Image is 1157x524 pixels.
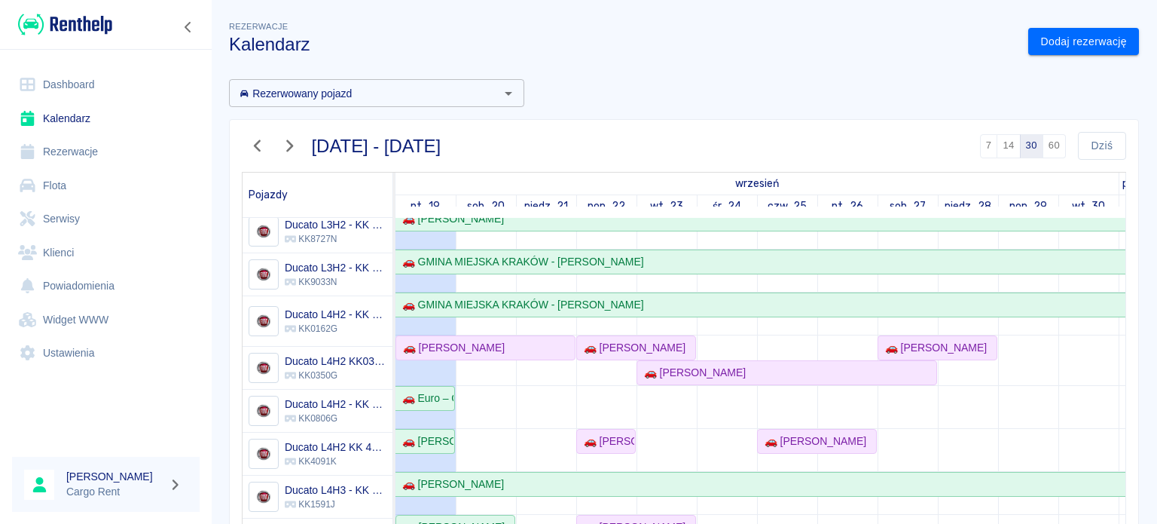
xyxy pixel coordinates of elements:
a: 30 września 2025 [1068,195,1110,217]
div: 🚗 [PERSON_NAME] [397,340,505,356]
div: 🚗 [PERSON_NAME] [396,434,453,449]
a: Klienci [12,236,200,270]
div: 🚗 [PERSON_NAME] [759,434,866,449]
p: KK0350G [285,369,386,382]
h6: Ducato L4H2 - KK 0162G [285,307,386,322]
a: 19 września 2025 [407,195,444,217]
img: Image [251,442,276,467]
h6: Ducato L4H2 KK 4091K [285,440,386,455]
img: Image [251,219,276,244]
button: Otwórz [498,83,519,104]
a: 20 września 2025 [463,195,508,217]
span: Pojazdy [249,188,288,201]
h3: [DATE] - [DATE] [312,136,441,157]
p: KK1591J [285,498,386,511]
a: Serwisy [12,202,200,236]
button: 14 dni [997,134,1020,158]
div: 🚗 Euro – Glas [PERSON_NAME] Noga S.J - [PERSON_NAME] [396,391,453,406]
a: 26 września 2025 [828,195,867,217]
a: Ustawienia [12,336,200,370]
div: 🚗 [PERSON_NAME] [879,340,987,356]
p: Cargo Rent [66,484,163,500]
a: Widget WWW [12,303,200,337]
h6: [PERSON_NAME] [66,469,163,484]
img: Image [251,309,276,334]
a: Flota [12,169,200,203]
a: 29 września 2025 [1006,195,1052,217]
a: Dodaj rezerwację [1028,28,1139,56]
button: 7 dni [980,134,998,158]
p: KK0162G [285,322,386,336]
input: Wyszukaj i wybierz pojazdy... [234,84,495,103]
a: Kalendarz [12,102,200,136]
span: Rezerwacje [229,22,288,31]
h6: Ducato L3H2 - KK 8727N [285,217,386,232]
div: 🚗 GMINA MIEJSKA KRAKÓW - [PERSON_NAME] [396,297,644,313]
h6: Ducato L4H3 - KK 1591J [285,483,386,498]
a: Powiadomienia [12,269,200,303]
button: 60 dni [1043,134,1066,158]
a: 28 września 2025 [941,195,995,217]
a: 25 września 2025 [764,195,811,217]
p: KK4091K [285,455,386,468]
h6: Ducato L4H2 KK0350G [285,354,386,369]
img: Image [251,485,276,510]
div: 🚗 GMINA MIEJSKA KRAKÓW - [PERSON_NAME] [396,254,644,270]
p: KK8727N [285,232,386,246]
a: 22 września 2025 [584,195,630,217]
a: 23 września 2025 [646,195,688,217]
div: 🚗 [PERSON_NAME] [638,365,746,381]
a: Renthelp logo [12,12,112,37]
p: KK0806G [285,412,386,425]
h3: Kalendarz [229,34,1016,55]
a: 21 września 2025 [520,195,572,217]
h6: Ducato L4H2 - KK 0806G [285,397,386,412]
div: 🚗 [PERSON_NAME] [578,340,685,356]
a: Rezerwacje [12,135,200,169]
p: KK9033N [285,275,386,289]
a: 19 września 2025 [731,173,783,195]
button: 30 dni [1020,134,1043,158]
button: Zwiń nawigację [177,17,200,37]
h6: Ducato L3H2 - KK 9033N [285,260,386,275]
img: Image [251,356,276,381]
img: Image [251,262,276,287]
img: Renthelp logo [18,12,112,37]
a: 24 września 2025 [709,195,745,217]
div: 🚗 [PERSON_NAME] [396,211,504,227]
a: Dashboard [12,68,200,102]
a: 27 września 2025 [886,195,930,217]
img: Image [251,399,276,424]
div: 🚗 [PERSON_NAME] [396,477,504,492]
button: Dziś [1078,132,1126,160]
div: 🚗 [PERSON_NAME] [578,434,634,449]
